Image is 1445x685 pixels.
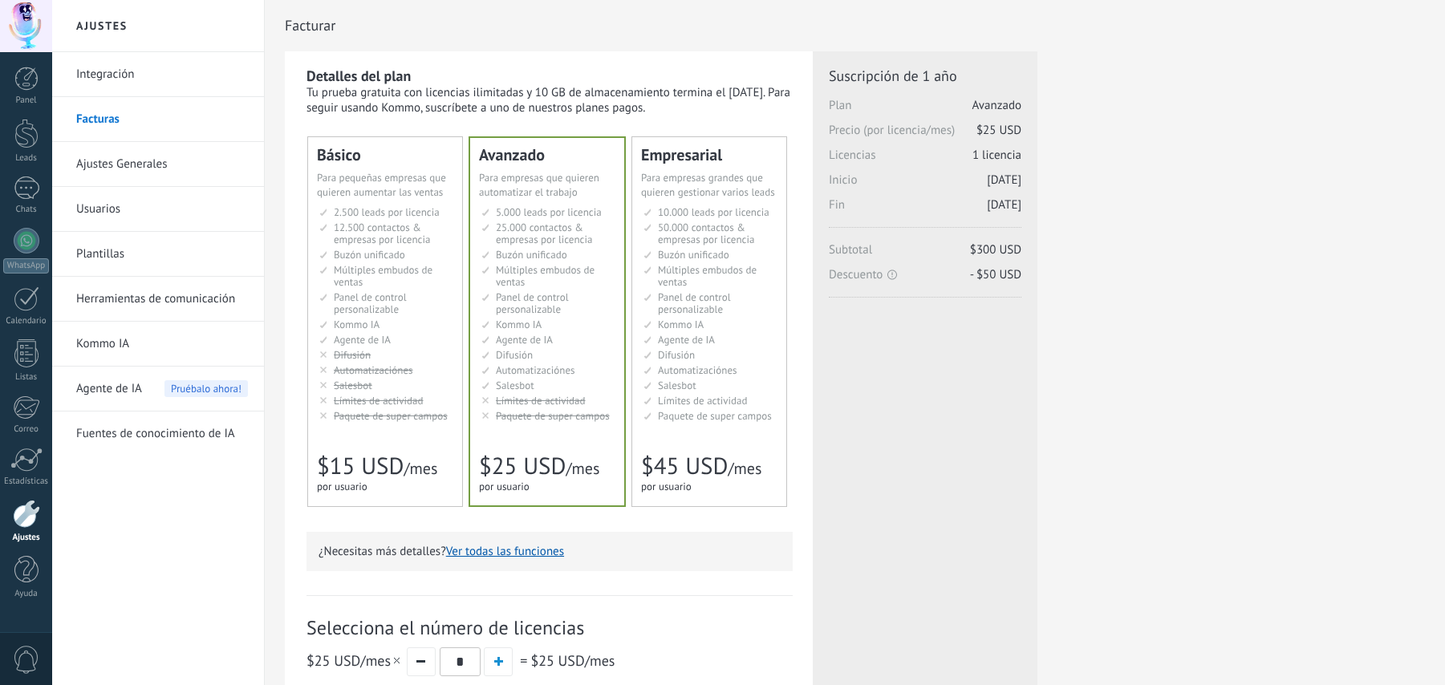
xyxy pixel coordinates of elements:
span: $15 USD [317,451,404,481]
span: Límites de actividad [334,394,424,407]
span: Salesbot [496,379,534,392]
b: Detalles del plan [306,67,411,85]
span: 1 licencia [972,148,1021,163]
span: Límites de actividad [658,394,748,407]
span: Paquete de super campos [496,409,610,423]
span: $25 USD [306,651,360,670]
span: 10.000 leads por licencia [658,205,769,219]
span: Agente de IA [658,333,715,347]
span: /mes [306,651,403,670]
span: 25.000 contactos & empresas por licencia [496,221,592,246]
span: Panel de control personalizable [496,290,569,316]
span: Salesbot [334,379,372,392]
span: Inicio [829,172,1021,197]
span: Automatizaciónes [658,363,737,377]
li: Herramientas de comunicación [52,277,264,322]
span: por usuario [641,480,692,493]
a: Facturas [76,97,248,142]
li: Fuentes de conocimiento de IA [52,411,264,456]
span: = [520,651,527,670]
span: Automatizaciónes [334,363,413,377]
span: - $50 USD [970,267,1021,282]
a: Usuarios [76,187,248,232]
span: Kommo IA [496,318,542,331]
div: Ayuda [3,589,50,599]
span: Agente de IA [334,333,391,347]
div: Tu prueba gratuita con licencias ilimitadas y 10 GB de almacenamiento termina el [DATE]. Para seg... [306,85,793,116]
div: Empresarial [641,147,777,163]
span: Descuento [829,267,1021,282]
span: por usuario [317,480,367,493]
span: Automatizaciónes [496,363,575,377]
span: Pruébalo ahora! [164,380,248,397]
a: Plantillas [76,232,248,277]
li: Ajustes Generales [52,142,264,187]
span: Para pequeñas empresas que quieren aumentar las ventas [317,171,446,199]
li: Facturas [52,97,264,142]
a: Kommo IA [76,322,248,367]
span: [DATE] [987,172,1021,188]
span: $25 USD [530,651,584,670]
span: $25 USD [976,123,1021,138]
span: Difusión [658,348,695,362]
div: Básico [317,147,453,163]
div: Chats [3,205,50,215]
div: Leads [3,153,50,164]
span: Fin [829,197,1021,222]
span: Múltiples embudos de ventas [658,263,757,289]
span: Salesbot [658,379,696,392]
a: Ajustes Generales [76,142,248,187]
span: Facturar [285,17,335,34]
span: /mes [404,458,437,479]
span: Paquete de super campos [334,409,448,423]
span: Precio (por licencia/mes) [829,123,1021,148]
span: Buzón unificado [658,248,729,261]
span: Agente de IA [76,367,142,411]
span: 12.500 contactos & empresas por licencia [334,221,430,246]
span: /mes [530,651,615,670]
div: WhatsApp [3,258,49,274]
div: Estadísticas [3,476,50,487]
span: [DATE] [987,197,1021,213]
li: Plantillas [52,232,264,277]
span: $45 USD [641,451,728,481]
div: Ajustes [3,533,50,543]
span: Panel de control personalizable [658,290,731,316]
span: Selecciona el número de licencias [306,615,793,640]
div: Avanzado [479,147,615,163]
span: $25 USD [479,451,566,481]
div: Panel [3,95,50,106]
div: Calendario [3,316,50,326]
span: Avanzado [972,98,1021,113]
span: Kommo IA [658,318,704,331]
div: Listas [3,372,50,383]
button: Ver todas las funciones [446,544,564,559]
span: Difusión [496,348,533,362]
span: Para empresas que quieren automatizar el trabajo [479,171,599,199]
span: Difusión [334,348,371,362]
div: Correo [3,424,50,435]
a: Fuentes de conocimiento de IA [76,411,248,456]
span: 2.500 leads por licencia [334,205,440,219]
p: ¿Necesitas más detalles? [319,544,781,559]
span: por usuario [479,480,530,493]
span: Subtotal [829,242,1021,267]
span: 50.000 contactos & empresas por licencia [658,221,754,246]
span: Kommo IA [334,318,380,331]
span: /mes [566,458,599,479]
span: Plan [829,98,1021,123]
span: Buzón unificado [334,248,405,261]
span: Múltiples embudos de ventas [334,263,432,289]
a: Agente de IA Pruébalo ahora! [76,367,248,411]
span: $300 USD [970,242,1021,257]
a: Integración [76,52,248,97]
span: Para empresas grandes que quieren gestionar varios leads [641,171,775,199]
span: Buzón unificado [496,248,567,261]
li: Usuarios [52,187,264,232]
li: Agente de IA [52,367,264,411]
span: Límites de actividad [496,394,586,407]
span: Licencias [829,148,1021,172]
span: /mes [728,458,761,479]
li: Integración [52,52,264,97]
span: Paquete de super campos [658,409,772,423]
